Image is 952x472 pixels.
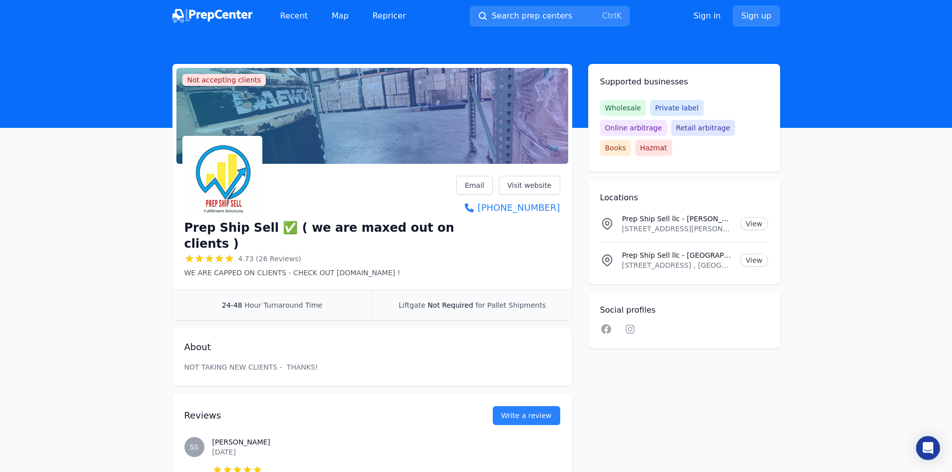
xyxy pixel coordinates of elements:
span: Hazmat [635,140,672,156]
span: Private label [650,100,704,116]
span: Not accepting clients [182,74,266,86]
img: Prep Ship Sell ✅ ( we are maxed out on clients ) [184,138,260,214]
p: WE ARE CAPPED ON CLIENTS - CHECK OUT [DOMAIN_NAME] ! [184,268,457,278]
kbd: K [616,11,622,20]
span: for Pallet Shipments [475,301,546,309]
time: [DATE] [212,448,236,456]
p: NOT TAKING NEW CLIENTS - THANKS! [184,362,560,372]
p: Prep Ship Sell llc - [PERSON_NAME] [622,214,733,224]
a: View [740,254,768,267]
span: Wholesale [600,100,646,116]
h2: Social profiles [600,304,768,316]
button: Search prep centersCtrlK [470,6,630,26]
h1: Prep Ship Sell ✅ ( we are maxed out on clients ) [184,220,457,252]
p: [STREET_ADDRESS][PERSON_NAME][PERSON_NAME] [622,224,733,234]
a: Write a review [493,406,560,425]
a: Sign up [733,5,780,26]
span: Retail arbitrage [671,120,735,136]
span: SS [190,444,199,451]
a: Recent [272,6,316,26]
a: Visit website [499,176,560,195]
span: Not Required [428,301,473,309]
div: Open Intercom Messenger [916,436,940,460]
span: 24-48 [222,301,242,309]
h3: [PERSON_NAME] [212,437,560,447]
p: [STREET_ADDRESS] , [GEOGRAPHIC_DATA] , [GEOGRAPHIC_DATA], 29307, [GEOGRAPHIC_DATA] [622,260,733,270]
a: Sign in [694,10,721,22]
a: View [740,217,768,230]
h2: Reviews [184,409,461,423]
span: Books [600,140,631,156]
span: Online arbitrage [600,120,667,136]
a: Map [324,6,357,26]
h2: About [184,340,560,354]
img: PrepCenter [172,9,252,23]
h2: Locations [600,192,768,204]
a: Repricer [365,6,414,26]
kbd: Ctrl [602,11,616,20]
p: Prep Ship Sell llc - [GEOGRAPHIC_DATA] [622,250,733,260]
h2: Supported businesses [600,76,768,88]
a: [PHONE_NUMBER] [456,201,560,215]
span: 4.73 (26 Reviews) [238,254,301,264]
span: Hour Turnaround Time [244,301,322,309]
a: Email [456,176,493,195]
span: Liftgate [399,301,425,309]
span: Search prep centers [492,10,572,22]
